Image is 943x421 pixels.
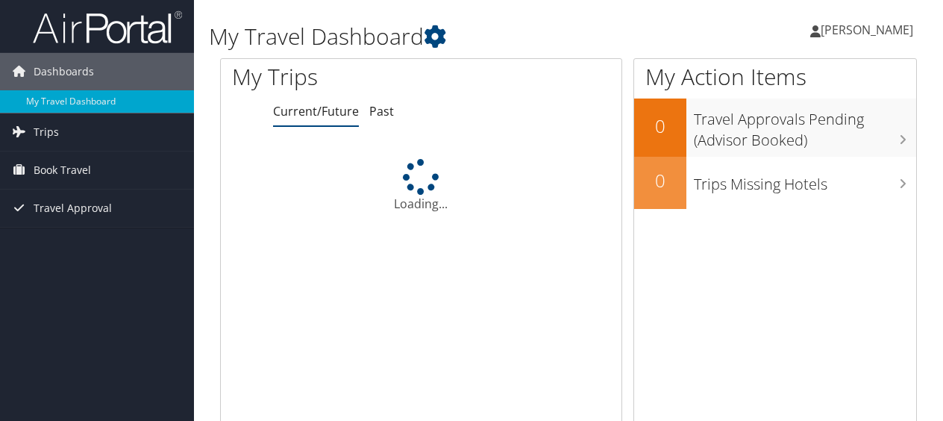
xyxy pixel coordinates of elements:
[209,21,689,52] h1: My Travel Dashboard
[694,102,916,151] h3: Travel Approvals Pending (Advisor Booked)
[694,166,916,195] h3: Trips Missing Hotels
[34,53,94,90] span: Dashboards
[34,152,91,189] span: Book Travel
[634,113,686,139] h2: 0
[634,168,686,193] h2: 0
[34,190,112,227] span: Travel Approval
[634,61,916,93] h1: My Action Items
[232,61,443,93] h1: My Trips
[634,157,916,209] a: 0Trips Missing Hotels
[634,99,916,156] a: 0Travel Approvals Pending (Advisor Booked)
[810,7,928,52] a: [PERSON_NAME]
[221,159,621,213] div: Loading...
[34,113,59,151] span: Trips
[33,10,182,45] img: airportal-logo.png
[369,103,394,119] a: Past
[821,22,913,38] span: [PERSON_NAME]
[273,103,359,119] a: Current/Future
